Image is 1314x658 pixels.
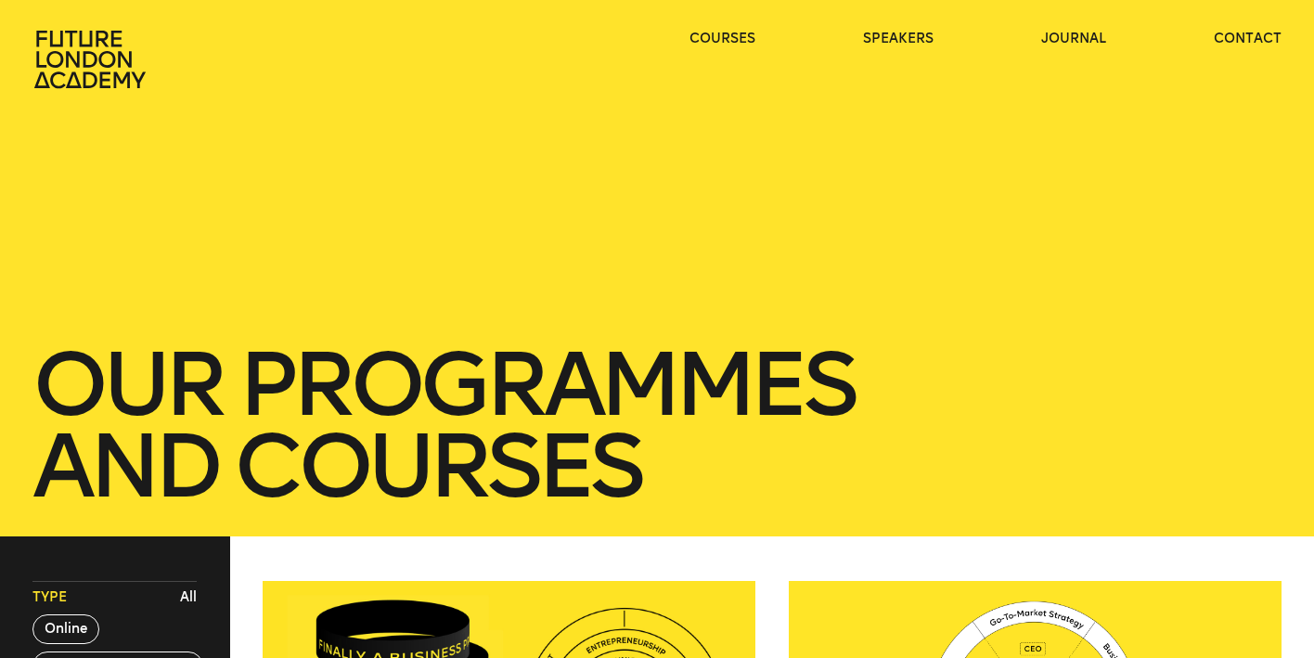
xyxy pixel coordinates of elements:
[32,343,1281,507] h1: our Programmes and courses
[863,30,934,48] a: speakers
[175,584,201,612] button: All
[32,614,99,644] button: Online
[689,30,755,48] a: courses
[1041,30,1106,48] a: journal
[1214,30,1282,48] a: contact
[32,588,67,607] span: Type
